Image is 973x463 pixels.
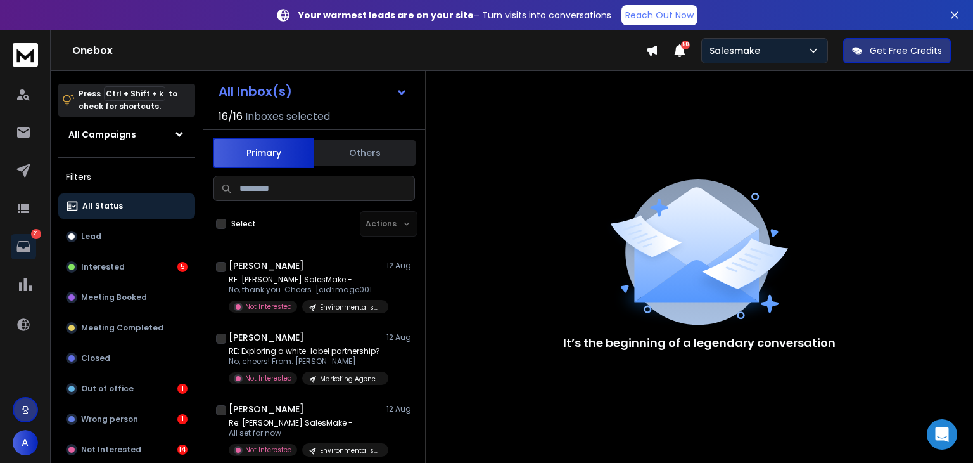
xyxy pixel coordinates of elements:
[81,445,141,455] p: Not Interested
[320,374,381,384] p: Marketing Agency Owners
[13,43,38,67] img: logo
[621,5,697,25] a: Reach Out Now
[177,445,188,455] div: 14
[13,430,38,455] button: A
[625,9,694,22] p: Reach Out Now
[927,419,957,450] div: Open Intercom Messenger
[314,139,416,167] button: Others
[843,38,951,63] button: Get Free Credits
[177,414,188,424] div: 1
[320,303,381,312] p: Environmental services / 11-20 / [GEOGRAPHIC_DATA]
[229,356,381,367] p: No, cheers! From: [PERSON_NAME]
[229,428,381,438] p: All set for now -
[229,346,381,356] p: RE: Exploring a white-label partnership?
[208,79,417,104] button: All Inbox(s)
[58,407,195,432] button: Wrong person1
[104,86,165,101] span: Ctrl + Shift + k
[81,323,163,333] p: Meeting Completed
[81,262,125,272] p: Interested
[81,231,101,242] p: Lead
[709,44,765,57] p: Salesmake
[58,376,195,401] button: Out of office1
[219,85,292,98] h1: All Inbox(s)
[58,193,195,219] button: All Status
[31,229,41,239] p: 21
[245,302,292,311] p: Not Interested
[298,9,611,22] p: – Turn visits into conversations
[563,334,836,352] p: It’s the beginning of a legendary conversation
[11,234,36,259] a: 21
[320,446,381,455] p: Environmental services / 11-20 / [GEOGRAPHIC_DATA]
[81,292,147,303] p: Meeting Booked
[58,254,195,280] button: Interested5
[81,414,138,424] p: Wrong person
[870,44,942,57] p: Get Free Credits
[681,41,690,49] span: 50
[81,384,134,394] p: Out of office
[81,353,110,363] p: Closed
[229,275,381,285] p: RE: [PERSON_NAME] SalesMake -
[177,384,188,394] div: 1
[58,437,195,462] button: Not Interested14
[213,138,314,168] button: Primary
[298,9,474,22] strong: Your warmest leads are on your site
[79,88,177,113] p: Press to check for shortcuts.
[68,128,136,141] h1: All Campaigns
[245,445,292,455] p: Not Interested
[386,332,415,342] p: 12 Aug
[229,418,381,428] p: Re: [PERSON_NAME] SalesMake -
[229,403,304,415] h1: [PERSON_NAME]
[72,43,645,58] h1: Onebox
[231,219,256,229] label: Select
[58,122,195,147] button: All Campaigns
[386,404,415,414] p: 12 Aug
[58,346,195,371] button: Closed
[229,259,304,272] h1: [PERSON_NAME]
[386,261,415,271] p: 12 Aug
[58,224,195,249] button: Lead
[245,109,330,124] h3: Inboxes selected
[229,331,304,344] h1: [PERSON_NAME]
[229,285,381,295] p: No, thank you. Cheers. [cid:image001.png@01DC0B8E.2EDBA380]
[58,315,195,341] button: Meeting Completed
[82,201,123,211] p: All Status
[58,285,195,310] button: Meeting Booked
[58,168,195,186] h3: Filters
[219,109,243,124] span: 16 / 16
[177,262,188,272] div: 5
[245,374,292,383] p: Not Interested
